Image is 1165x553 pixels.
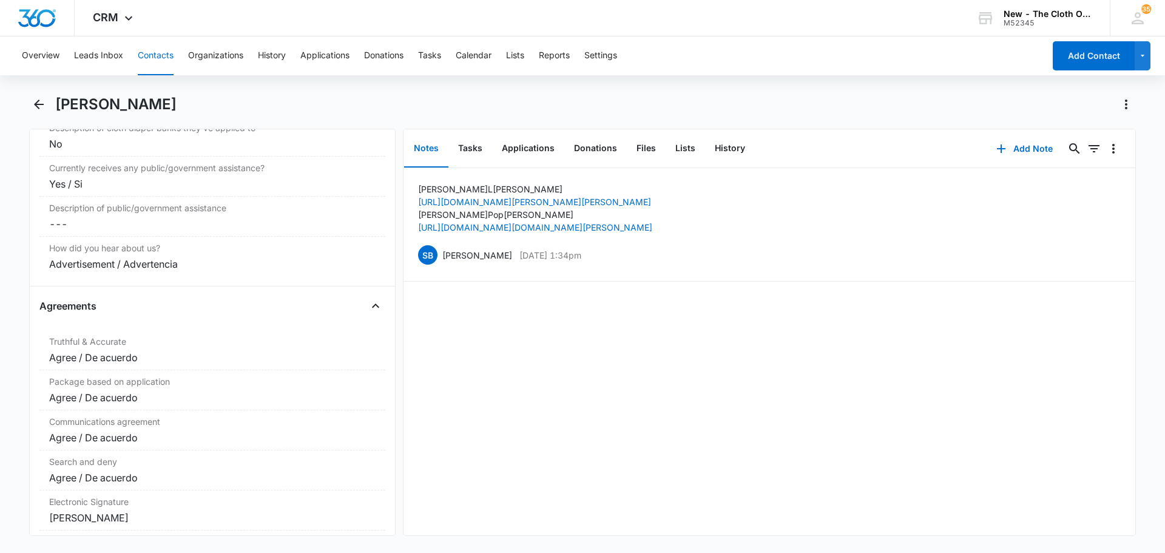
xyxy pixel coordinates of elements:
[39,330,385,370] div: Truthful & AccurateAgree / De acuerdo
[49,495,376,508] label: Electronic Signature
[49,137,376,151] div: No
[300,36,349,75] button: Applications
[39,197,385,237] div: Description of public/government assistance---
[138,36,174,75] button: Contacts
[666,130,705,168] button: Lists
[1116,95,1136,114] button: Actions
[1104,139,1123,158] button: Overflow Menu
[418,183,652,195] p: [PERSON_NAME] L [PERSON_NAME]
[418,208,652,221] p: [PERSON_NAME] Pop [PERSON_NAME]
[49,202,376,214] label: Description of public/government assistance
[49,375,376,388] label: Package based on application
[1004,19,1092,27] div: account id
[39,117,385,157] div: Description of cloth diaper banks they've applied toNo
[39,299,96,313] h4: Agreements
[442,249,512,262] p: [PERSON_NAME]
[418,36,441,75] button: Tasks
[448,130,492,168] button: Tasks
[49,430,376,445] div: Agree / De acuerdo
[492,130,564,168] button: Applications
[984,134,1065,163] button: Add Note
[39,410,385,450] div: Communications agreementAgree / De acuerdo
[418,197,651,207] a: [URL][DOMAIN_NAME][PERSON_NAME][PERSON_NAME]
[364,36,404,75] button: Donations
[93,11,118,24] span: CRM
[1141,4,1151,14] span: 35
[39,370,385,410] div: Package based on applicationAgree / De acuerdo
[49,350,376,365] div: Agree / De acuerdo
[627,130,666,168] button: Files
[404,130,448,168] button: Notes
[29,95,48,114] button: Back
[1053,41,1135,70] button: Add Contact
[519,249,581,262] p: [DATE] 1:34pm
[49,217,376,231] dd: ---
[39,490,385,531] div: Electronic Signature[PERSON_NAME]
[1084,139,1104,158] button: Filters
[418,222,652,232] a: [URL][DOMAIN_NAME][DOMAIN_NAME][PERSON_NAME]
[49,335,376,348] label: Truthful & Accurate
[418,245,437,265] span: SB
[39,237,385,276] div: How did you hear about us?Advertisement / Advertencia
[49,257,376,271] div: Advertisement / Advertencia
[49,390,376,405] div: Agree / De acuerdo
[366,296,385,316] button: Close
[49,511,376,525] div: [PERSON_NAME]
[506,36,524,75] button: Lists
[49,161,376,174] label: Currently receives any public/government assistance?
[1004,9,1092,19] div: account name
[456,36,491,75] button: Calendar
[539,36,570,75] button: Reports
[55,95,177,114] h1: [PERSON_NAME]
[49,455,376,468] label: Search and deny
[49,470,376,485] div: Agree / De acuerdo
[39,157,385,197] div: Currently receives any public/government assistance?Yes / Si
[1141,4,1151,14] div: notifications count
[564,130,627,168] button: Donations
[39,450,385,490] div: Search and denyAgree / De acuerdo
[584,36,617,75] button: Settings
[49,177,376,191] div: Yes / Si
[258,36,286,75] button: History
[49,415,376,428] label: Communications agreement
[705,130,755,168] button: History
[74,36,123,75] button: Leads Inbox
[49,242,376,254] label: How did you hear about us?
[188,36,243,75] button: Organizations
[1065,139,1084,158] button: Search...
[22,36,59,75] button: Overview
